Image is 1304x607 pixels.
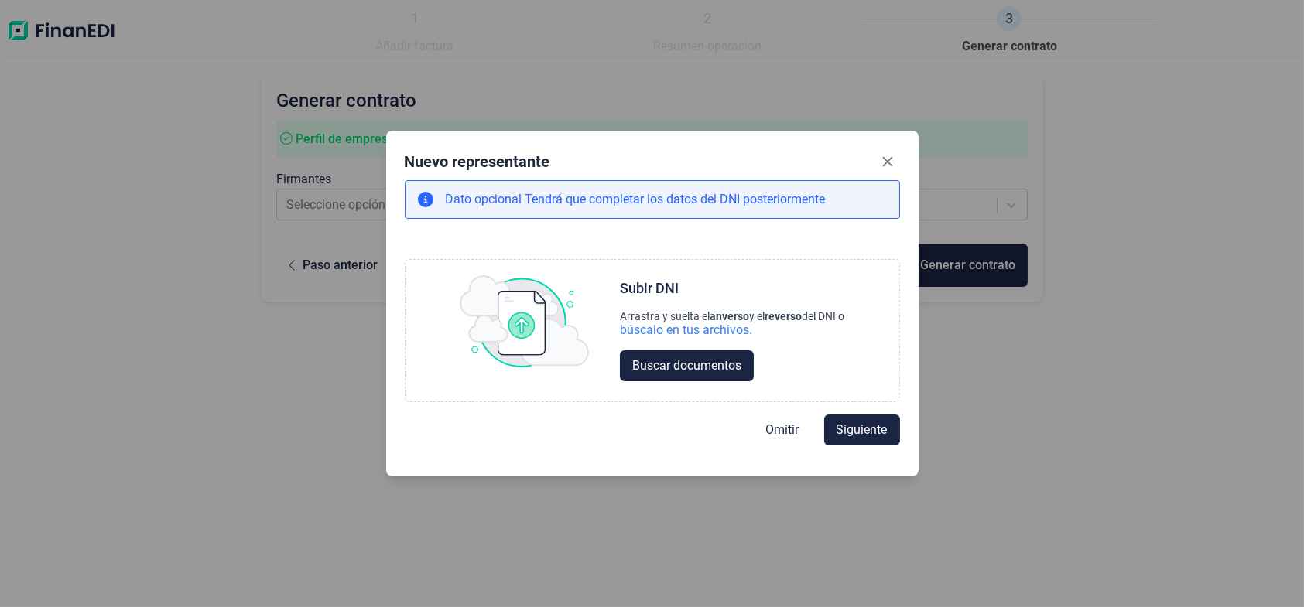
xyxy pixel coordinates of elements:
[710,310,749,322] b: anverso
[620,322,752,338] div: búscalo en tus archivos.
[446,190,826,209] p: Tendrá que completar los datos del DNI posteriormente
[754,414,812,445] button: Omitir
[405,151,550,172] div: Nuevo representante
[620,322,844,338] div: búscalo en tus archivos.
[620,350,754,381] button: Buscar documentos
[620,310,844,322] div: Arrastra y suelta el y el del DNI o
[766,421,799,439] span: Omitir
[446,192,525,206] span: Dato opcional
[824,414,900,445] button: Siguiente
[765,310,802,322] b: reverso
[875,149,900,174] button: Close
[837,421,888,439] span: Siguiente
[460,275,590,368] img: upload img
[632,356,741,375] span: Buscar documentos
[620,279,679,298] div: Subir DNI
